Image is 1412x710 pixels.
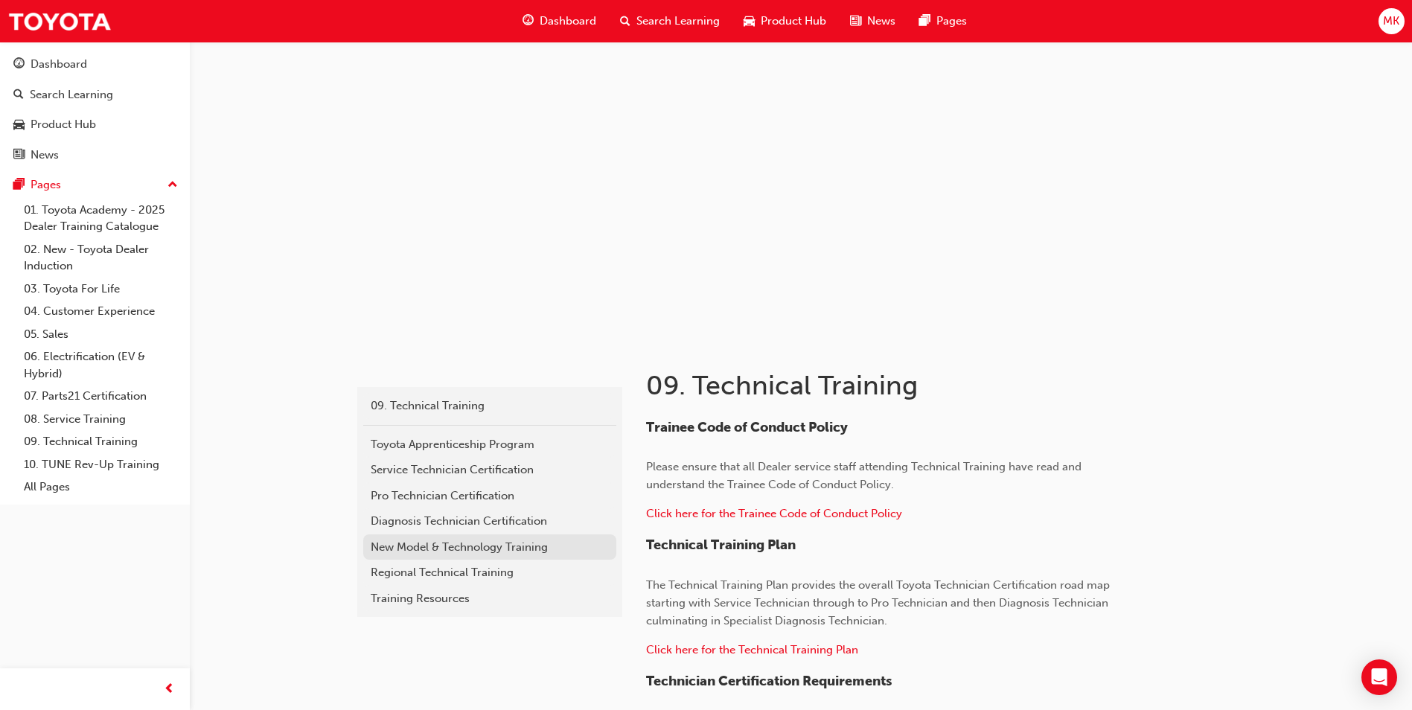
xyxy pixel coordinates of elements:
[761,13,826,30] span: Product Hub
[371,590,609,607] div: Training Resources
[164,680,175,699] span: prev-icon
[18,323,184,346] a: 05. Sales
[646,460,1084,491] span: Please ensure that all Dealer service staff attending Technical Training have read and understand...
[540,13,596,30] span: Dashboard
[636,13,720,30] span: Search Learning
[523,12,534,31] span: guage-icon
[7,4,112,38] img: Trak
[363,508,616,534] a: Diagnosis Technician Certification
[6,51,184,78] a: Dashboard
[13,179,25,192] span: pages-icon
[936,13,967,30] span: Pages
[732,6,838,36] a: car-iconProduct Hub
[371,513,609,530] div: Diagnosis Technician Certification
[371,564,609,581] div: Regional Technical Training
[13,89,24,102] span: search-icon
[867,13,895,30] span: News
[646,578,1113,627] span: The Technical Training Plan provides the overall Toyota Technician Certification road map startin...
[919,12,930,31] span: pages-icon
[18,300,184,323] a: 04. Customer Experience
[363,432,616,458] a: Toyota Apprenticeship Program
[18,238,184,278] a: 02. New - Toyota Dealer Induction
[363,560,616,586] a: Regional Technical Training
[363,586,616,612] a: Training Resources
[371,487,609,505] div: Pro Technician Certification
[18,385,184,408] a: 07. Parts21 Certification
[1383,13,1399,30] span: MK
[371,461,609,479] div: Service Technician Certification
[363,457,616,483] a: Service Technician Certification
[850,12,861,31] span: news-icon
[363,483,616,509] a: Pro Technician Certification
[646,537,796,553] span: Technical Training Plan
[18,430,184,453] a: 09. Technical Training
[13,149,25,162] span: news-icon
[608,6,732,36] a: search-iconSearch Learning
[907,6,979,36] a: pages-iconPages
[6,81,184,109] a: Search Learning
[1379,8,1405,34] button: MK
[13,58,25,71] span: guage-icon
[6,48,184,171] button: DashboardSearch LearningProduct HubNews
[18,453,184,476] a: 10. TUNE Rev-Up Training
[511,6,608,36] a: guage-iconDashboard
[620,12,630,31] span: search-icon
[646,643,858,656] span: Click here for the Technical Training Plan
[646,507,902,520] a: Click here for the Trainee Code of Conduct Policy
[646,369,1134,402] h1: 09. Technical Training
[18,408,184,431] a: 08. Service Training
[371,397,609,415] div: 09. Technical Training
[6,171,184,199] button: Pages
[18,476,184,499] a: All Pages
[167,176,178,195] span: up-icon
[30,86,113,103] div: Search Learning
[18,199,184,238] a: 01. Toyota Academy - 2025 Dealer Training Catalogue
[371,539,609,556] div: New Model & Technology Training
[838,6,907,36] a: news-iconNews
[18,278,184,301] a: 03. Toyota For Life
[31,116,96,133] div: Product Hub
[13,118,25,132] span: car-icon
[6,111,184,138] a: Product Hub
[31,56,87,73] div: Dashboard
[363,393,616,419] a: 09. Technical Training
[31,147,59,164] div: News
[1361,659,1397,695] div: Open Intercom Messenger
[744,12,755,31] span: car-icon
[646,673,892,689] span: Technician Certification Requirements
[6,141,184,169] a: News
[371,436,609,453] div: Toyota Apprenticeship Program
[18,345,184,385] a: 06. Electrification (EV & Hybrid)
[646,643,858,656] a: ​Click here for the Technical Training Plan
[646,419,848,435] span: Trainee Code of Conduct Policy
[31,176,61,194] div: Pages
[363,534,616,560] a: New Model & Technology Training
